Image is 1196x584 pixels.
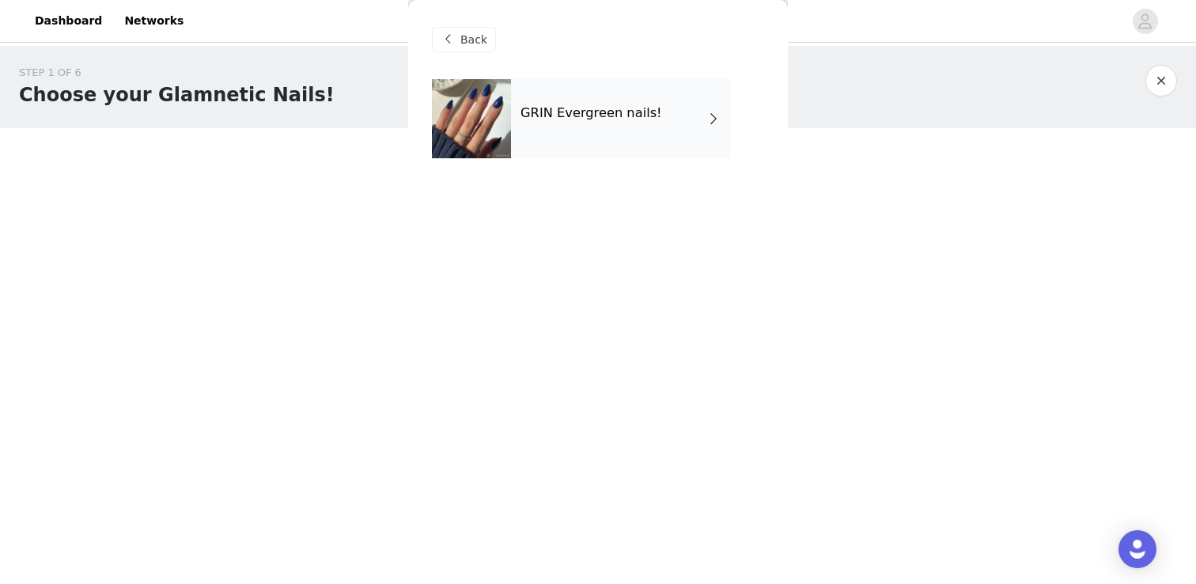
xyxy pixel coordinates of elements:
div: avatar [1137,9,1152,34]
span: Back [460,32,487,48]
a: Dashboard [25,3,112,39]
a: Networks [115,3,193,39]
h1: Choose your Glamnetic Nails! [19,81,335,109]
div: STEP 1 OF 6 [19,65,335,81]
h4: GRIN Evergreen nails! [520,106,662,120]
div: Open Intercom Messenger [1118,530,1156,568]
